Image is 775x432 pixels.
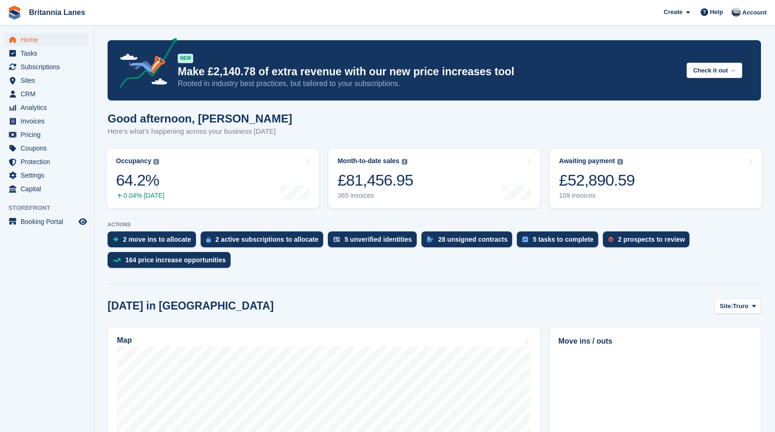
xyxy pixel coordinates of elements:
[21,87,77,101] span: CRM
[5,142,88,155] a: menu
[338,157,399,165] div: Month-to-date sales
[438,236,508,243] div: 28 unsigned contracts
[123,236,191,243] div: 2 move ins to allocate
[345,236,412,243] div: 5 unverified identities
[338,192,413,200] div: 365 invoices
[402,159,407,165] img: icon-info-grey-7440780725fd019a000dd9b08b2336e03edf1995a4989e88bcd33f0948082b44.svg
[559,157,615,165] div: Awaiting payment
[742,8,767,17] span: Account
[21,33,77,46] span: Home
[206,237,211,243] img: active_subscription_to_allocate_icon-d502201f5373d7db506a760aba3b589e785aa758c864c3986d89f69b8ff3...
[21,101,77,114] span: Analytics
[5,87,88,101] a: menu
[108,126,292,137] p: Here's what's happening across your business [DATE]
[21,182,77,195] span: Capital
[522,237,528,242] img: task-75834270c22a3079a89374b754ae025e5fb1db73e45f91037f5363f120a921f8.svg
[664,7,682,17] span: Create
[108,222,761,228] p: ACTIONS
[608,237,613,242] img: prospect-51fa495bee0391a8d652442698ab0144808aea92771e9ea1ae160a38d050c398.svg
[113,258,121,262] img: price_increase_opportunities-93ffe204e8149a01c8c9dc8f82e8f89637d9d84a8eef4429ea346261dce0b2c0.svg
[617,159,623,165] img: icon-info-grey-7440780725fd019a000dd9b08b2336e03edf1995a4989e88bcd33f0948082b44.svg
[732,7,741,17] img: John Millership
[427,237,434,242] img: contract_signature_icon-13c848040528278c33f63329250d36e43548de30e8caae1d1a13099fd9432cc5.svg
[216,236,319,243] div: 2 active subscriptions to allocate
[603,231,694,252] a: 2 prospects to review
[113,237,118,242] img: move_ins_to_allocate_icon-fdf77a2bb77ea45bf5b3d319d69a93e2d87916cf1d5bf7949dd705db3b84f3ca.svg
[715,298,761,314] button: Site: Truro
[7,6,22,20] img: stora-icon-8386f47178a22dfd0bd8f6a31ec36ba5ce8667c1dd55bd0f319d3a0aa187defe.svg
[21,60,77,73] span: Subscriptions
[5,169,88,182] a: menu
[117,336,132,345] h2: Map
[5,47,88,60] a: menu
[8,203,93,213] span: Storefront
[5,74,88,87] a: menu
[533,236,594,243] div: 5 tasks to complete
[153,159,159,165] img: icon-info-grey-7440780725fd019a000dd9b08b2336e03edf1995a4989e88bcd33f0948082b44.svg
[108,231,201,252] a: 2 move ins to allocate
[5,115,88,128] a: menu
[328,231,421,252] a: 5 unverified identities
[559,171,635,190] div: £52,890.59
[333,237,340,242] img: verify_identity-adf6edd0f0f0b5bbfe63781bf79b02c33cf7c696d77639b501bdc392416b5a36.svg
[5,33,88,46] a: menu
[618,236,685,243] div: 2 prospects to review
[558,336,752,347] h2: Move ins / outs
[21,74,77,87] span: Sites
[178,65,679,79] p: Make £2,140.78 of extra revenue with our new price increases tool
[201,231,328,252] a: 2 active subscriptions to allocate
[21,155,77,168] span: Protection
[5,128,88,141] a: menu
[116,171,165,190] div: 64.2%
[108,300,274,312] h2: [DATE] in [GEOGRAPHIC_DATA]
[21,215,77,228] span: Booking Portal
[559,192,635,200] div: 109 invoices
[421,231,517,252] a: 28 unsigned contracts
[328,149,541,208] a: Month-to-date sales £81,456.95 365 invoices
[21,47,77,60] span: Tasks
[178,79,679,89] p: Rooted in industry best practices, but tailored to your subscriptions.
[517,231,603,252] a: 5 tasks to complete
[21,115,77,128] span: Invoices
[550,149,762,208] a: Awaiting payment £52,890.59 109 invoices
[338,171,413,190] div: £81,456.95
[108,252,235,273] a: 164 price increase opportunities
[107,149,319,208] a: Occupancy 64.2% 0.04% [DATE]
[733,302,748,311] span: Truro
[687,63,742,78] button: Check it out →
[5,215,88,228] a: menu
[25,5,89,20] a: Britannia Lanes
[21,128,77,141] span: Pricing
[5,155,88,168] a: menu
[116,157,151,165] div: Occupancy
[112,38,177,91] img: price-adjustments-announcement-icon-8257ccfd72463d97f412b2fc003d46551f7dbcb40ab6d574587a9cd5c0d94...
[5,101,88,114] a: menu
[21,142,77,155] span: Coupons
[5,60,88,73] a: menu
[5,182,88,195] a: menu
[710,7,723,17] span: Help
[21,169,77,182] span: Settings
[116,192,165,200] div: 0.04% [DATE]
[108,112,292,125] h1: Good afternoon, [PERSON_NAME]
[125,256,226,264] div: 164 price increase opportunities
[77,216,88,227] a: Preview store
[720,302,733,311] span: Site:
[178,54,193,63] div: NEW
